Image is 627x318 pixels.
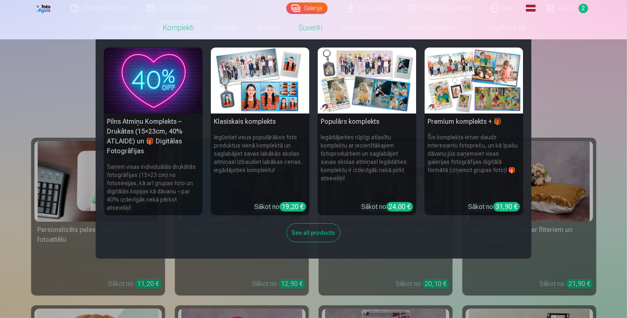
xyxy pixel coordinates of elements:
h5: Populārs komplekts [318,114,416,130]
h6: Saņem visas individuālās drukātās fotogrāfijas (15×23 cm) no fotosesijas, kā arī grupas foto un d... [104,159,203,215]
a: Galerija [286,2,328,14]
img: /fa1 [34,3,52,13]
a: Populārs komplektsPopulārs komplektsIegādājieties rūpīgi atlasītu komplektu ar iecienītākajiem fo... [318,48,416,215]
a: Foto kalendāri [333,16,397,39]
div: 19,20 € [280,202,306,211]
span: Grozs [559,3,575,13]
div: Sākot no [255,202,306,212]
div: 24,00 € [387,202,413,211]
h5: Pilns Atmiņu Komplekts – Drukātas (15×23cm, 40% ATLAIDE) un 🎁 Digitālas Fotogrāfijas [104,114,203,159]
h5: Premium komplekts + 🎁 [425,114,523,130]
a: Suvenīri [289,16,333,39]
div: See all products [287,223,341,242]
a: Klasiskais komplektsKlasiskais komplektsIegūstiet visus populārākos foto produktus vienā komplekt... [211,48,310,215]
a: Visi produkti [466,16,536,39]
a: Foto izdrukas [91,16,154,39]
h6: Šis komplekts ietver daudz interesantu fotopreču, un kā īpašu dāvanu jūs saņemsiet visas galerija... [425,130,523,199]
a: Pilns Atmiņu Komplekts – Drukātas (15×23cm, 40% ATLAIDE) un 🎁 Digitālas Fotogrāfijas Pilns Atmiņu... [104,48,203,215]
span: 2 [579,4,588,13]
a: Atslēgu piekariņi [397,16,466,39]
img: Pilns Atmiņu Komplekts – Drukātas (15×23cm, 40% ATLAIDE) un 🎁 Digitālas Fotogrāfijas [104,48,203,114]
img: Premium komplekts + 🎁 [425,48,523,114]
div: Sākot no [362,202,413,212]
div: 31,90 € [493,202,520,211]
a: See all products [287,228,341,236]
a: Magnēti [204,16,248,39]
h6: Iegādājieties rūpīgi atlasītu komplektu ar iecienītākajiem fotoproduktiem un saglabājiet savas sk... [318,130,416,199]
a: Premium komplekts + 🎁 Premium komplekts + 🎁Šis komplekts ietver daudz interesantu fotopreču, un k... [425,48,523,215]
h6: Iegūstiet visus populārākos foto produktus vienā komplektā un saglabājiet savas labākās skolas at... [211,130,310,199]
a: Komplekti [154,16,204,39]
h5: Klasiskais komplekts [211,114,310,130]
img: Populārs komplekts [318,48,416,114]
img: Klasiskais komplekts [211,48,310,114]
a: Krūzes [248,16,289,39]
div: Sākot no [469,202,520,212]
